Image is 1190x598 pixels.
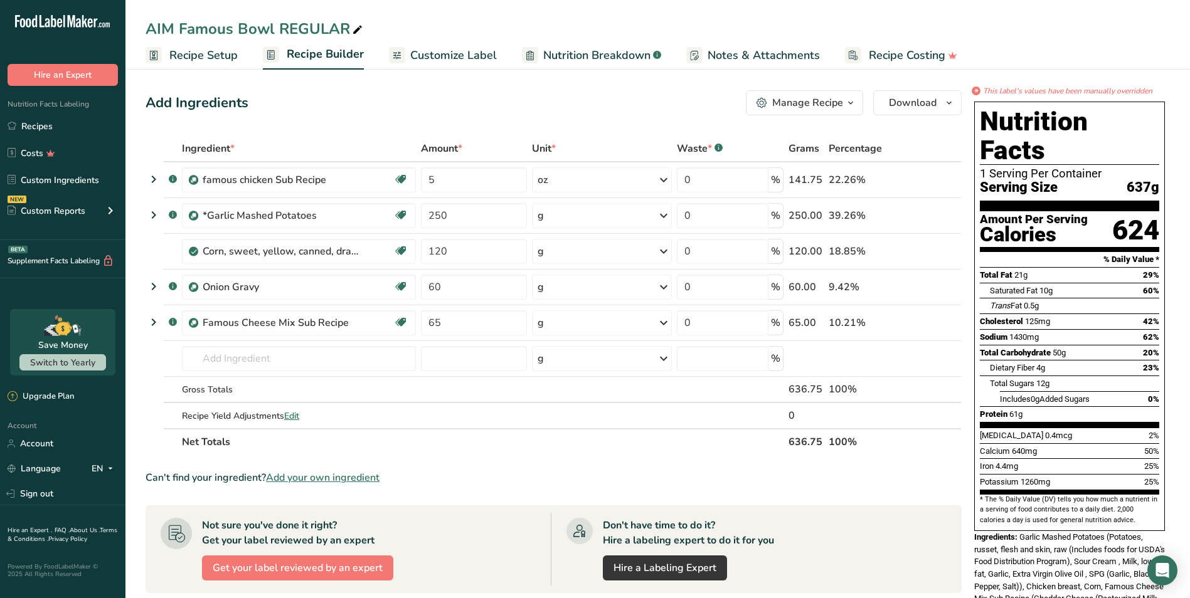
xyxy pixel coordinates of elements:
span: Ingredients: [974,532,1017,542]
span: Ingredient [182,141,235,156]
div: Calories [980,226,1088,244]
span: Protein [980,409,1007,419]
button: Switch to Yearly [19,354,106,370]
span: Recipe Builder [287,46,364,63]
th: 100% [826,428,905,454]
div: Waste [677,141,723,156]
div: Not sure you've done it right? Get your label reviewed by an expert [202,518,375,548]
span: Saturated Fat [990,286,1038,295]
span: Add your own ingredient [266,470,380,485]
span: Nutrition Breakdown [543,47,651,64]
img: Sub Recipe [189,318,198,328]
div: 250.00 [789,208,824,223]
div: 141.75 [789,172,824,187]
a: Recipe Costing [845,41,957,70]
section: * The % Daily Value (DV) tells you how much a nutrient in a serving of food contributes to a dail... [980,495,1159,525]
th: 636.75 [786,428,827,454]
th: Net Totals [179,428,786,454]
span: 23% [1143,363,1159,372]
div: Custom Reports [8,204,85,218]
span: 0% [1148,394,1159,404]
div: Onion Gravy [203,280,359,295]
div: 120.00 [789,244,824,259]
span: [MEDICAL_DATA] [980,431,1043,440]
div: BETA [8,246,28,253]
div: g [538,280,544,295]
div: Recipe Yield Adjustments [182,409,416,422]
img: Sub Recipe [189,283,198,292]
div: 39.26% [829,208,902,223]
a: Language [8,458,61,480]
div: Open Intercom Messenger [1147,555,1177,585]
a: Notes & Attachments [686,41,820,70]
a: Privacy Policy [48,535,87,543]
div: 9.42% [829,280,902,295]
span: Includes Added Sugars [1000,394,1090,404]
img: Sub Recipe [189,211,198,221]
h1: Nutrition Facts [980,107,1159,165]
span: Recipe Costing [869,47,945,64]
span: Recipe Setup [169,47,238,64]
a: Nutrition Breakdown [522,41,661,70]
span: Total Carbohydrate [980,348,1051,357]
div: Amount Per Serving [980,214,1088,226]
span: 50g [1053,348,1066,357]
button: Hire an Expert [8,64,118,86]
span: 0g [1031,394,1039,404]
div: Famous Cheese Mix Sub Recipe [203,315,359,330]
span: 1430mg [1009,332,1039,342]
button: Get your label reviewed by an expert [202,555,393,580]
div: Save Money [38,338,88,352]
span: 25% [1144,477,1159,486]
span: 25% [1144,461,1159,471]
span: Amount [421,141,462,156]
span: 62% [1143,332,1159,342]
div: Upgrade Plan [8,391,74,403]
div: Add Ingredients [146,93,248,113]
span: Sodium [980,332,1007,342]
span: 20% [1143,348,1159,357]
a: Hire an Expert . [8,526,52,535]
span: Percentage [829,141,882,156]
span: Cholesterol [980,317,1023,326]
a: Customize Label [389,41,497,70]
span: Serving Size [980,180,1058,196]
span: Edit [284,410,299,422]
a: Recipe Builder [263,40,364,70]
a: About Us . [70,526,100,535]
div: 60.00 [789,280,824,295]
span: Customize Label [410,47,497,64]
span: 637g [1127,180,1159,196]
div: g [538,315,544,330]
span: Switch to Yearly [30,357,95,369]
a: FAQ . [55,526,70,535]
span: Total Sugars [990,379,1034,388]
a: Terms & Conditions . [8,526,117,543]
span: Iron [980,461,994,471]
div: Don't have time to do it? Hire a labeling expert to do it for you [603,518,774,548]
span: Unit [532,141,556,156]
div: 1 Serving Per Container [980,167,1159,180]
div: 18.85% [829,244,902,259]
div: 22.26% [829,172,902,187]
span: 21g [1014,270,1028,280]
div: Corn, sweet, yellow, canned, drained solids, rinsed with tap water [203,244,359,259]
span: 4.4mg [996,461,1018,471]
span: 61g [1009,409,1023,419]
div: 0 [789,408,824,423]
div: famous chicken Sub Recipe [203,172,359,187]
span: 125mg [1025,317,1050,326]
div: g [538,208,544,223]
a: Recipe Setup [146,41,238,70]
div: Manage Recipe [772,95,843,110]
div: 10.21% [829,315,902,330]
span: 4g [1036,363,1045,372]
span: Grams [789,141,819,156]
div: Can't find your ingredient? [146,470,962,485]
span: Download [889,95,937,110]
span: Notes & Attachments [708,47,820,64]
span: 10g [1039,286,1053,295]
div: *Garlic Mashed Potatoes [203,208,359,223]
span: Potassium [980,477,1019,486]
span: 29% [1143,270,1159,280]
